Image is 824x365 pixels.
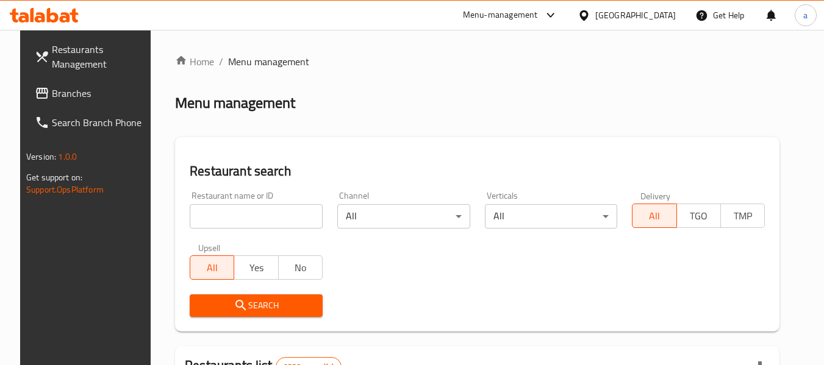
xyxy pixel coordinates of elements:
[190,162,765,180] h2: Restaurant search
[175,93,295,113] h2: Menu management
[726,207,760,225] span: TMP
[199,298,313,313] span: Search
[228,54,309,69] span: Menu management
[25,79,158,108] a: Branches
[52,86,148,101] span: Branches
[25,108,158,137] a: Search Branch Phone
[463,8,538,23] div: Menu-management
[26,182,104,197] a: Support.OpsPlatform
[198,243,221,252] label: Upsell
[26,169,82,185] span: Get support on:
[175,54,779,69] nav: breadcrumb
[239,259,273,277] span: Yes
[25,35,158,79] a: Restaurants Management
[337,204,470,229] div: All
[485,204,618,229] div: All
[720,204,765,228] button: TMP
[190,255,234,280] button: All
[640,191,671,200] label: Delivery
[803,9,808,22] span: a
[52,42,148,71] span: Restaurants Management
[278,255,323,280] button: No
[52,115,148,130] span: Search Branch Phone
[190,294,323,317] button: Search
[190,204,323,229] input: Search for restaurant name or ID..
[632,204,676,228] button: All
[682,207,716,225] span: TGO
[175,54,214,69] a: Home
[195,259,229,277] span: All
[595,9,676,22] div: [GEOGRAPHIC_DATA]
[284,259,318,277] span: No
[58,149,77,165] span: 1.0.0
[26,149,56,165] span: Version:
[676,204,721,228] button: TGO
[637,207,672,225] span: All
[234,255,278,280] button: Yes
[219,54,223,69] li: /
